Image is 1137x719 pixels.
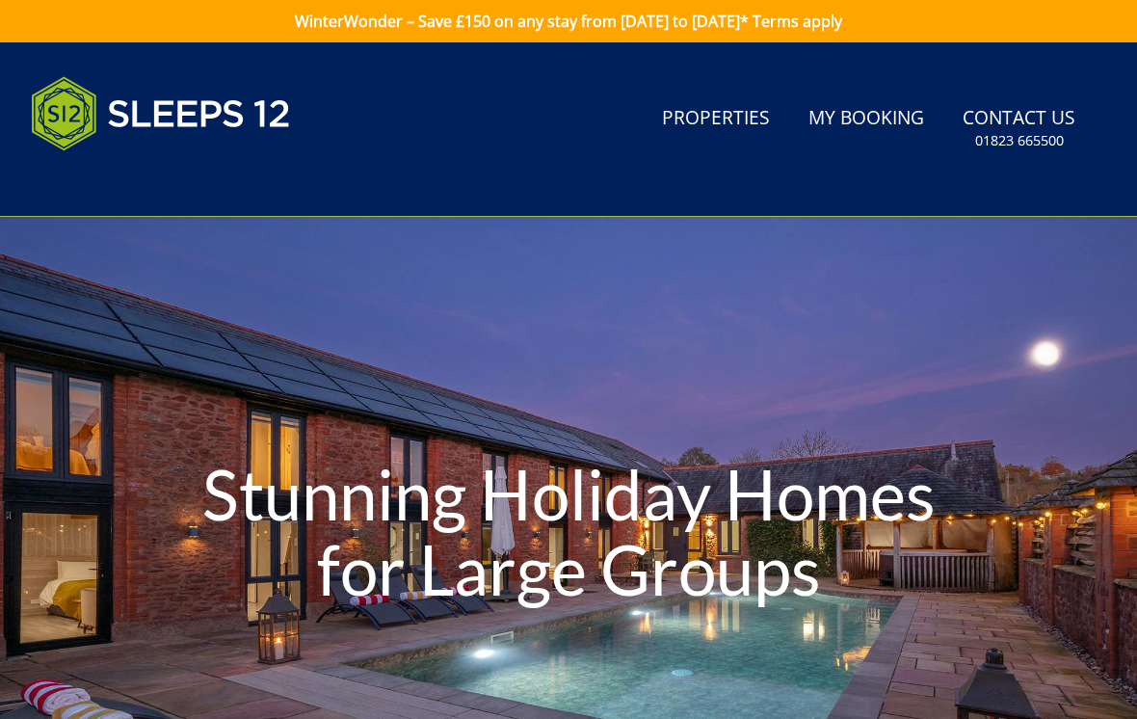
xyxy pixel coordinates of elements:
[654,97,778,141] a: Properties
[21,173,224,190] iframe: Customer reviews powered by Trustpilot
[955,97,1083,160] a: Contact Us01823 665500
[801,97,932,141] a: My Booking
[975,131,1064,150] small: 01823 665500
[171,418,966,646] h1: Stunning Holiday Homes for Large Groups
[31,66,291,162] img: Sleeps 12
